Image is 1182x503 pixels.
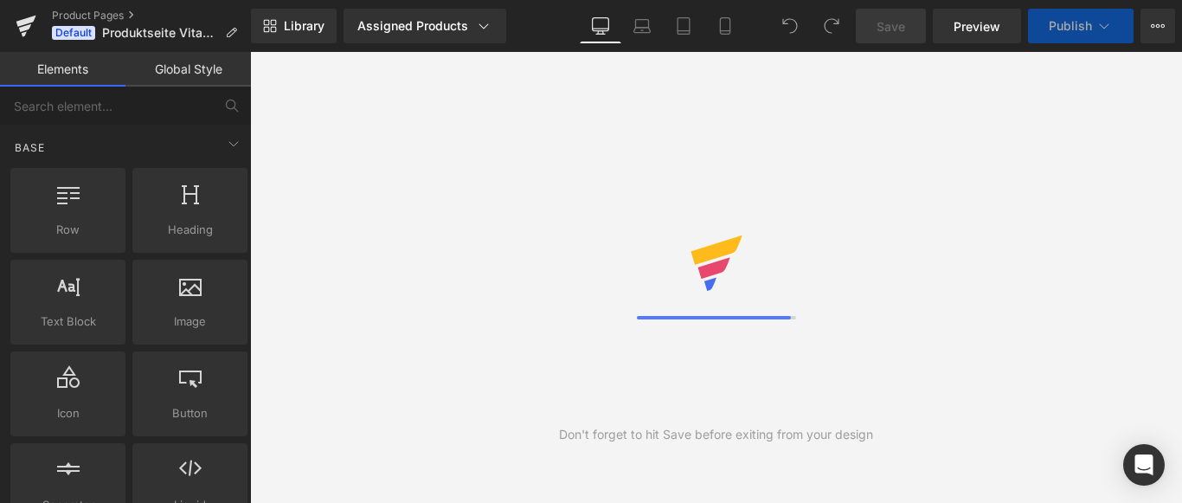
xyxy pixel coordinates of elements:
[251,9,337,43] a: New Library
[814,9,849,43] button: Redo
[16,404,120,422] span: Icon
[16,313,120,331] span: Text Block
[138,313,242,331] span: Image
[580,9,621,43] a: Desktop
[16,221,120,239] span: Row
[1123,444,1165,486] div: Open Intercom Messenger
[357,17,492,35] div: Assigned Products
[138,221,242,239] span: Heading
[13,139,47,156] span: Base
[1140,9,1175,43] button: More
[954,17,1000,35] span: Preview
[621,9,663,43] a: Laptop
[559,425,873,444] div: Don't forget to hit Save before exiting from your design
[663,9,704,43] a: Tablet
[933,9,1021,43] a: Preview
[138,404,242,422] span: Button
[877,17,905,35] span: Save
[773,9,807,43] button: Undo
[52,9,251,23] a: Product Pages
[102,26,218,40] span: Produktseite Vitaminpflaster
[1049,19,1092,33] span: Publish
[52,26,95,40] span: Default
[284,18,324,34] span: Library
[125,52,251,87] a: Global Style
[704,9,746,43] a: Mobile
[1028,9,1134,43] button: Publish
